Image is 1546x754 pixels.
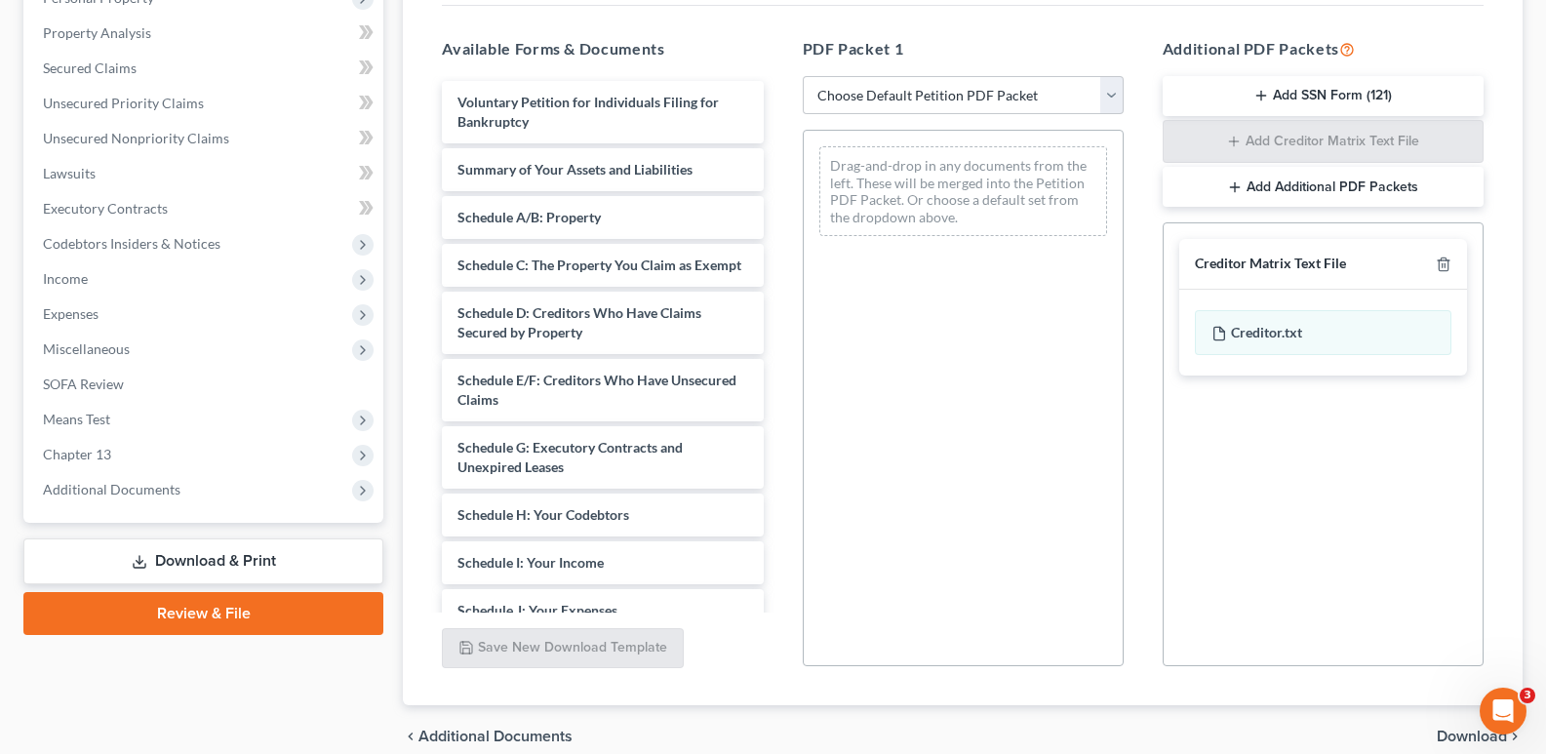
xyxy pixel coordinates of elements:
[403,729,573,744] a: chevron_left Additional Documents
[43,200,168,217] span: Executory Contracts
[457,209,601,225] span: Schedule A/B: Property
[43,305,99,322] span: Expenses
[43,376,124,392] span: SOFA Review
[27,191,383,226] a: Executory Contracts
[457,257,741,273] span: Schedule C: The Property You Claim as Exempt
[43,481,180,497] span: Additional Documents
[43,165,96,181] span: Lawsuits
[23,592,383,635] a: Review & File
[1437,729,1507,744] span: Download
[43,130,229,146] span: Unsecured Nonpriority Claims
[1507,729,1523,744] i: chevron_right
[43,446,111,462] span: Chapter 13
[457,94,719,130] span: Voluntary Petition for Individuals Filing for Bankruptcy
[442,37,763,60] h5: Available Forms & Documents
[803,37,1124,60] h5: PDF Packet 1
[27,367,383,402] a: SOFA Review
[1520,688,1535,703] span: 3
[1163,167,1484,208] button: Add Additional PDF Packets
[1163,120,1484,163] button: Add Creditor Matrix Text File
[819,146,1107,236] div: Drag-and-drop in any documents from the left. These will be merged into the Petition PDF Packet. ...
[442,628,684,669] button: Save New Download Template
[457,602,617,618] span: Schedule J: Your Expenses
[43,270,88,287] span: Income
[403,729,418,744] i: chevron_left
[418,729,573,744] span: Additional Documents
[457,304,701,340] span: Schedule D: Creditors Who Have Claims Secured by Property
[27,86,383,121] a: Unsecured Priority Claims
[27,16,383,51] a: Property Analysis
[1195,255,1346,273] div: Creditor Matrix Text File
[23,538,383,584] a: Download & Print
[27,51,383,86] a: Secured Claims
[457,554,604,571] span: Schedule I: Your Income
[43,235,220,252] span: Codebtors Insiders & Notices
[43,340,130,357] span: Miscellaneous
[27,121,383,156] a: Unsecured Nonpriority Claims
[1195,310,1451,355] div: Creditor.txt
[43,95,204,111] span: Unsecured Priority Claims
[27,156,383,191] a: Lawsuits
[1480,688,1526,734] iframe: Intercom live chat
[1163,37,1484,60] h5: Additional PDF Packets
[43,24,151,41] span: Property Analysis
[457,161,693,178] span: Summary of Your Assets and Liabilities
[457,439,683,475] span: Schedule G: Executory Contracts and Unexpired Leases
[43,60,137,76] span: Secured Claims
[43,411,110,427] span: Means Test
[457,506,629,523] span: Schedule H: Your Codebtors
[457,372,736,408] span: Schedule E/F: Creditors Who Have Unsecured Claims
[1437,729,1523,744] button: Download chevron_right
[1163,76,1484,117] button: Add SSN Form (121)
